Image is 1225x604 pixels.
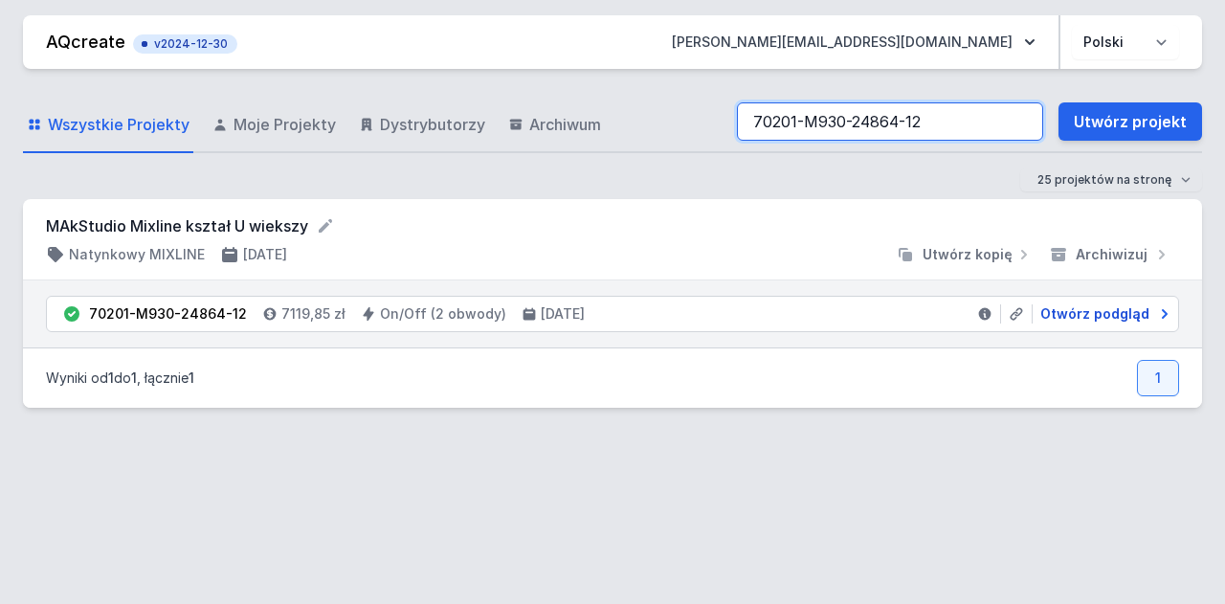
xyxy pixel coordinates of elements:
[143,36,228,52] span: v2024-12-30
[1040,304,1149,324] span: Otwórz podgląd
[48,113,189,136] span: Wszystkie Projekty
[133,31,237,54] button: v2024-12-30
[529,113,601,136] span: Archiwum
[46,214,1179,237] form: MAkStudio Mixline kształ U wiekszy
[923,245,1013,264] span: Utwórz kopię
[541,304,585,324] h4: [DATE]
[504,98,605,153] a: Archiwum
[1041,245,1179,264] button: Archiwizuj
[380,304,506,324] h4: On/Off (2 obwody)
[888,245,1041,264] button: Utwórz kopię
[380,113,485,136] span: Dystrybutorzy
[46,32,125,52] a: AQcreate
[737,102,1043,141] input: Szukaj wśród projektów i wersji...
[234,113,336,136] span: Moje Projekty
[209,98,340,153] a: Moje Projekty
[1076,245,1147,264] span: Archiwizuj
[281,304,345,324] h4: 7119,85 zł
[1058,102,1202,141] a: Utwórz projekt
[657,25,1051,59] button: [PERSON_NAME][EMAIL_ADDRESS][DOMAIN_NAME]
[131,369,137,386] span: 1
[23,98,193,153] a: Wszystkie Projekty
[355,98,489,153] a: Dystrybutorzy
[316,216,335,235] button: Edytuj nazwę projektu
[1137,360,1179,396] a: 1
[1033,304,1170,324] a: Otwórz podgląd
[46,369,194,388] p: Wyniki od do , łącznie
[243,245,287,264] h4: [DATE]
[108,369,114,386] span: 1
[189,369,194,386] span: 1
[1072,25,1179,59] select: Wybierz język
[69,245,205,264] h4: Natynkowy MIXLINE
[89,304,247,324] div: 70201-M930-24864-12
